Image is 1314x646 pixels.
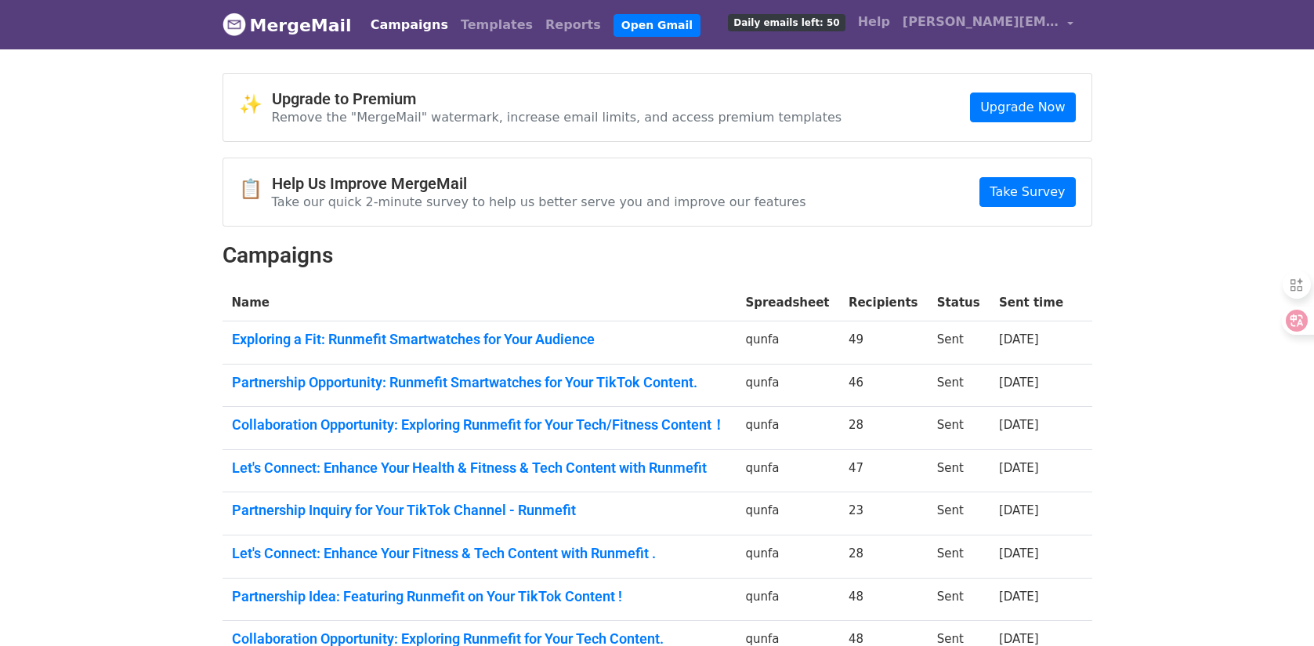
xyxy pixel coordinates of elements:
a: MergeMail [223,9,352,42]
td: Sent [928,449,990,492]
td: 28 [839,535,928,579]
td: Sent [928,535,990,579]
th: Status [928,285,990,321]
img: MergeMail logo [223,13,246,36]
td: Sent [928,407,990,450]
a: [DATE] [999,332,1039,347]
span: Daily emails left: 50 [728,14,845,31]
p: Take our quick 2-minute survey to help us better serve you and improve our features [272,194,806,210]
a: Partnership Opportunity: Runmefit Smartwatches for Your TikTok Content. [232,374,727,391]
a: Help [852,6,896,38]
span: ✨ [239,93,272,116]
th: Recipients [839,285,928,321]
p: Remove the "MergeMail" watermark, increase email limits, and access premium templates [272,109,842,125]
td: 47 [839,449,928,492]
a: Partnership Idea: Featuring Runmefit on Your TikTok Content ! [232,588,727,605]
th: Spreadsheet [736,285,838,321]
span: [PERSON_NAME][EMAIL_ADDRESS][DOMAIN_NAME] [903,13,1059,31]
td: 28 [839,407,928,450]
td: Sent [928,321,990,365]
a: Let's Connect: Enhance Your Health & Fitness & Tech Content with Runmefit [232,459,727,477]
a: [DATE] [999,632,1039,646]
h4: Upgrade to Premium [272,89,842,108]
a: Reports [539,9,607,41]
td: qunfa [736,449,838,492]
a: Take Survey [979,177,1075,207]
div: 聊天小组件 [1236,571,1314,646]
iframe: Chat Widget [1236,571,1314,646]
a: Let's Connect: Enhance Your Fitness & Tech Content with Runmefit . [232,545,727,562]
a: Daily emails left: 50 [722,6,851,38]
a: [DATE] [999,461,1039,475]
td: Sent [928,578,990,621]
a: Exploring a Fit: Runmefit Smartwatches for Your Audience [232,331,727,348]
span: 📋 [239,178,272,201]
h4: Help Us Improve MergeMail [272,174,806,193]
a: [DATE] [999,546,1039,561]
a: Collaboration Opportunity: Exploring Runmefit for Your Tech/Fitness Content！ [232,416,727,434]
a: [DATE] [999,590,1039,604]
td: 46 [839,364,928,407]
a: [DATE] [999,376,1039,390]
a: Campaigns [364,9,454,41]
td: qunfa [736,578,838,621]
a: Templates [454,9,539,41]
a: Upgrade Now [970,93,1075,122]
td: qunfa [736,492,838,535]
td: 49 [839,321,928,365]
td: qunfa [736,535,838,579]
th: Sent time [990,285,1073,321]
td: qunfa [736,407,838,450]
td: Sent [928,364,990,407]
td: 23 [839,492,928,535]
th: Name [223,285,737,321]
a: Partnership Inquiry for Your TikTok Channel - Runmefit [232,502,727,519]
td: qunfa [736,321,838,365]
a: [DATE] [999,418,1039,432]
a: Open Gmail [614,14,700,37]
h2: Campaigns [223,242,1092,269]
td: Sent [928,492,990,535]
td: 48 [839,578,928,621]
a: [DATE] [999,503,1039,517]
td: qunfa [736,364,838,407]
a: [PERSON_NAME][EMAIL_ADDRESS][DOMAIN_NAME] [896,6,1080,43]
